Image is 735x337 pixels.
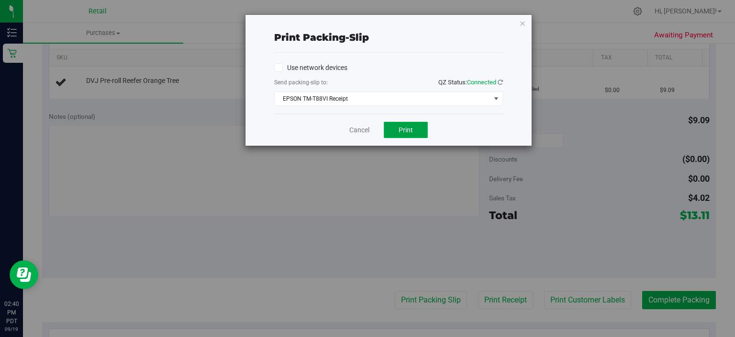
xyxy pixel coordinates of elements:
span: Print [399,126,413,134]
span: select [490,92,502,105]
span: Connected [467,79,496,86]
span: QZ Status: [438,79,503,86]
button: Print [384,122,428,138]
span: EPSON TM-T88VI Receipt [275,92,490,105]
span: Print packing-slip [274,32,369,43]
a: Cancel [349,125,369,135]
label: Send packing-slip to: [274,78,328,87]
label: Use network devices [274,63,347,73]
iframe: Resource center [10,260,38,289]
